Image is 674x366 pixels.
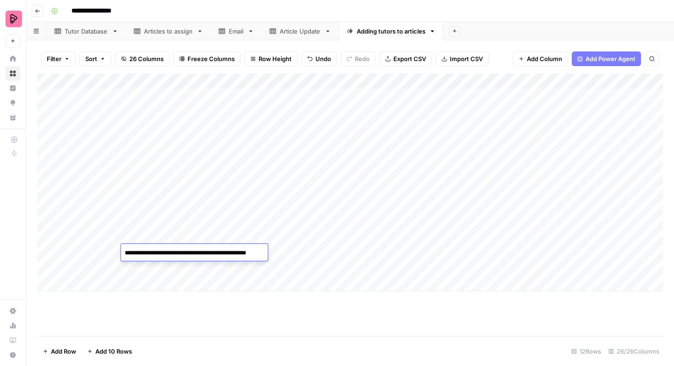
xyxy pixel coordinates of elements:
[6,304,20,318] a: Settings
[568,344,605,359] div: 12 Rows
[450,54,483,63] span: Import CSV
[6,348,20,362] button: Help + Support
[85,54,97,63] span: Sort
[79,51,111,66] button: Sort
[6,110,20,125] a: Your Data
[6,11,22,27] img: Preply Logo
[393,54,426,63] span: Export CSV
[6,81,20,96] a: Insights
[513,51,568,66] button: Add Column
[129,54,164,63] span: 26 Columns
[47,22,126,40] a: Tutor Database
[244,51,298,66] button: Row Height
[144,27,193,36] div: Articles to assign
[527,54,562,63] span: Add Column
[341,51,376,66] button: Redo
[339,22,443,40] a: Adding tutors to articles
[586,54,635,63] span: Add Power Agent
[115,51,170,66] button: 26 Columns
[65,27,108,36] div: Tutor Database
[572,51,641,66] button: Add Power Agent
[315,54,331,63] span: Undo
[37,344,82,359] button: Add Row
[6,318,20,333] a: Usage
[173,51,241,66] button: Freeze Columns
[51,347,76,356] span: Add Row
[6,333,20,348] a: Learning Hub
[188,54,235,63] span: Freeze Columns
[605,344,663,359] div: 26/26 Columns
[357,27,425,36] div: Adding tutors to articles
[301,51,337,66] button: Undo
[355,54,370,63] span: Redo
[126,22,211,40] a: Articles to assign
[6,96,20,110] a: Opportunities
[436,51,489,66] button: Import CSV
[262,22,339,40] a: Article Update
[211,22,262,40] a: Email
[6,66,20,81] a: Browse
[47,54,61,63] span: Filter
[280,27,321,36] div: Article Update
[259,54,292,63] span: Row Height
[6,51,20,66] a: Home
[82,344,138,359] button: Add 10 Rows
[379,51,432,66] button: Export CSV
[41,51,76,66] button: Filter
[229,27,244,36] div: Email
[95,347,132,356] span: Add 10 Rows
[6,7,20,30] button: Workspace: Preply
